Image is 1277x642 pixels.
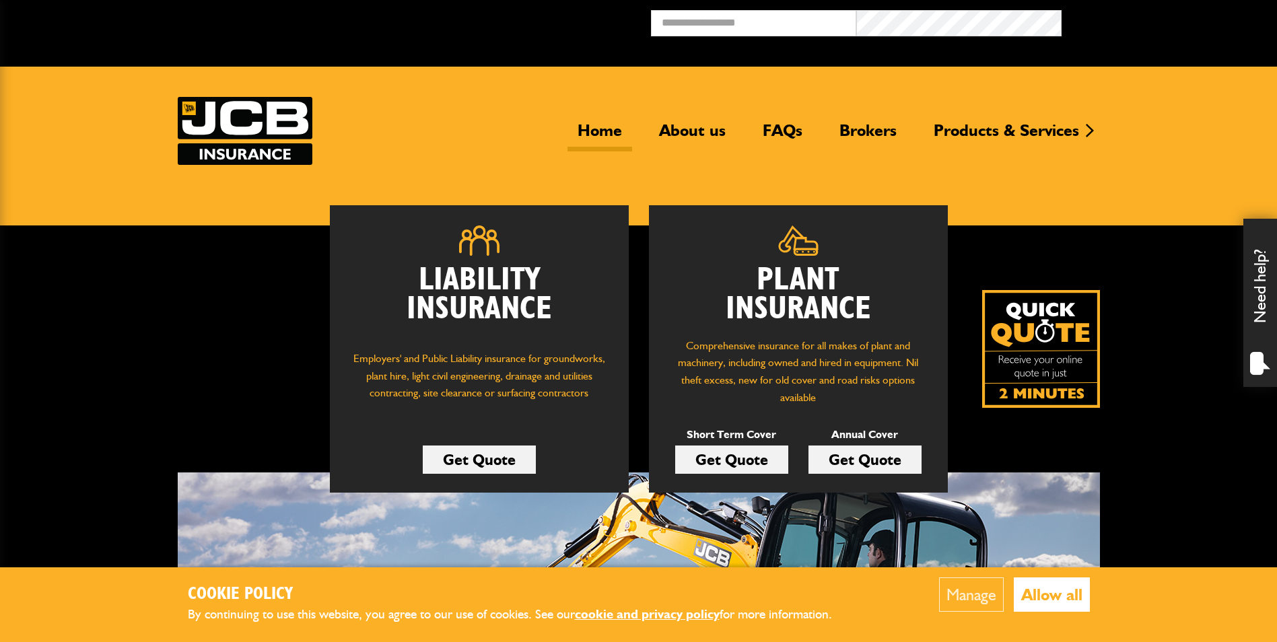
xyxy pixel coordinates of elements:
h2: Cookie Policy [188,584,854,605]
a: Get your insurance quote isn just 2-minutes [982,290,1100,408]
div: Need help? [1243,219,1277,387]
button: Allow all [1014,577,1090,612]
h2: Liability Insurance [350,266,609,337]
a: Get Quote [808,445,922,474]
p: Employers' and Public Liability insurance for groundworks, plant hire, light civil engineering, d... [350,350,609,415]
a: Get Quote [675,445,788,474]
a: JCB Insurance Services [178,97,312,165]
p: Annual Cover [808,426,922,443]
img: Quick Quote [982,290,1100,408]
h2: Plant Insurance [669,266,928,324]
button: Manage [939,577,1004,612]
img: JCB Insurance Services logo [178,97,312,165]
button: Broker Login [1062,10,1267,31]
a: About us [649,120,736,151]
p: Short Term Cover [675,426,788,443]
p: By continuing to use this website, you agree to our use of cookies. See our for more information. [188,604,854,625]
a: Products & Services [924,120,1089,151]
a: Home [567,120,632,151]
a: FAQs [753,120,813,151]
a: Get Quote [423,445,536,474]
a: Brokers [829,120,907,151]
a: cookie and privacy policy [575,606,720,622]
p: Comprehensive insurance for all makes of plant and machinery, including owned and hired in equipm... [669,337,928,406]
